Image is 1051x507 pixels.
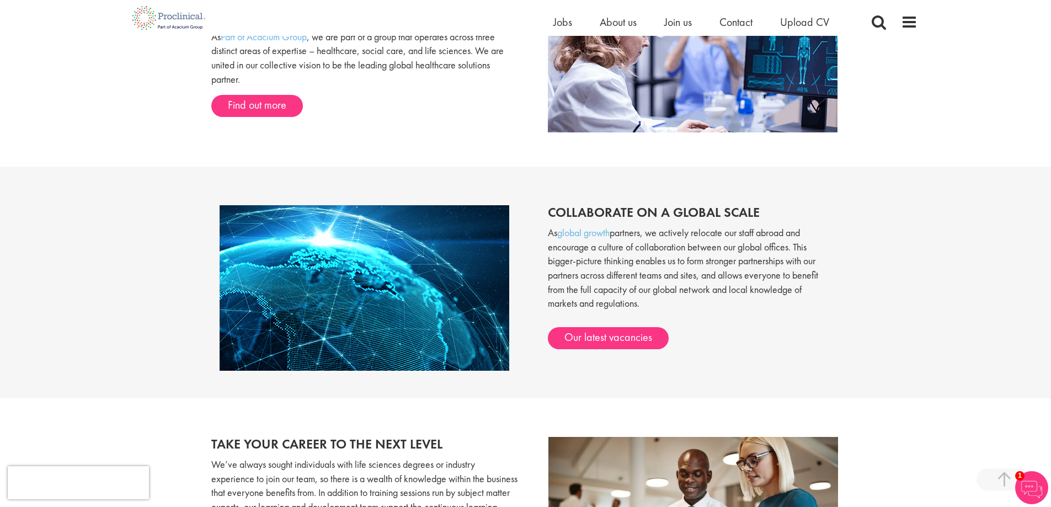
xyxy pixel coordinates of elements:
[557,226,610,239] a: global growth
[211,437,518,451] h2: Take your career to the next level
[1015,471,1025,481] span: 1
[664,15,692,29] a: Join us
[221,30,307,43] a: Part of Acacium Group
[1015,471,1048,504] img: Chatbot
[211,95,303,117] a: Find out more
[719,15,753,29] a: Contact
[553,15,572,29] a: Jobs
[8,466,149,499] iframe: reCAPTCHA
[780,15,829,29] a: Upload CV
[548,327,669,349] a: Our latest vacancies
[548,205,832,220] h2: Collaborate on a global scale
[548,226,832,322] p: As partners, we actively relocate our staff abroad and encourage a culture of collaboration betwe...
[600,15,637,29] a: About us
